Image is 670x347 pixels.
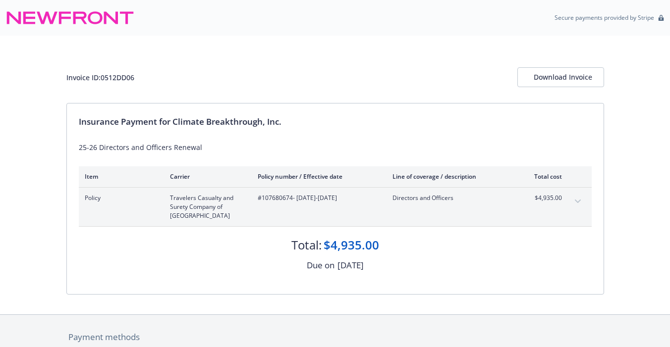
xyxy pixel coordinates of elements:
[337,259,364,272] div: [DATE]
[392,194,509,202] span: Directors and Officers
[258,194,377,202] span: #107680674 - [DATE]-[DATE]
[525,172,562,181] div: Total cost
[85,194,154,202] span: Policy
[170,194,242,220] span: Travelers Casualty and Surety Company of [GEOGRAPHIC_DATA]
[392,172,509,181] div: Line of coverage / description
[79,188,592,226] div: PolicyTravelers Casualty and Surety Company of [GEOGRAPHIC_DATA]#107680674- [DATE]-[DATE]Director...
[555,13,654,22] p: Secure payments provided by Stripe
[291,237,322,253] div: Total:
[307,259,335,272] div: Due on
[79,115,592,128] div: Insurance Payment for Climate Breakthrough, Inc.
[85,172,154,181] div: Item
[66,72,134,83] div: Invoice ID: 0512DD06
[324,237,379,253] div: $4,935.00
[258,172,377,181] div: Policy number / Effective date
[68,331,602,344] div: Payment methods
[570,194,586,209] button: expand content
[534,68,588,87] div: Download Invoice
[79,142,592,152] div: 25-26 Directors and Officers Renewal
[525,194,562,202] span: $4,935.00
[170,172,242,181] div: Carrier
[517,67,604,87] button: Download Invoice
